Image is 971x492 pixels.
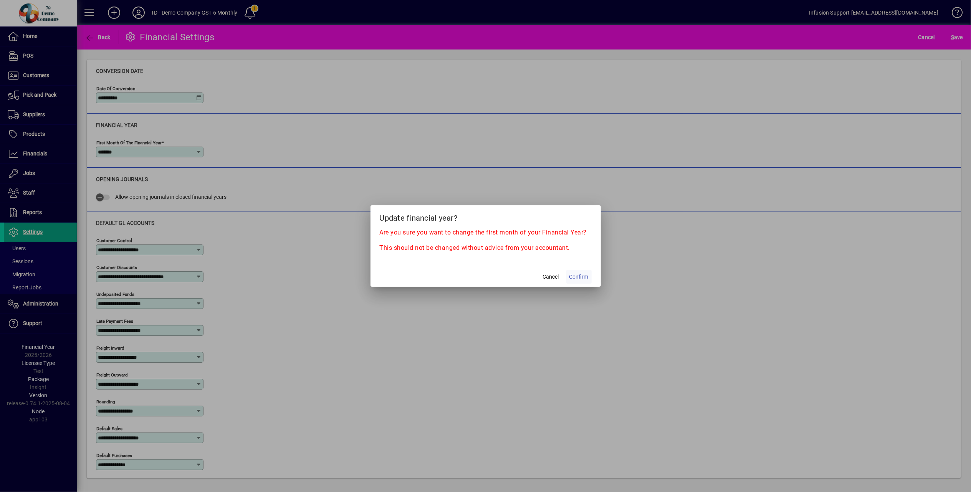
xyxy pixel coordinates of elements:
[380,243,592,253] p: This should not be changed without advice from your accountant.
[569,273,589,281] span: Confirm
[539,270,563,284] button: Cancel
[566,270,592,284] button: Confirm
[543,273,559,281] span: Cancel
[371,205,601,228] h2: Update financial year?
[380,228,592,237] p: Are you sure you want to change the first month of your Financial Year?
